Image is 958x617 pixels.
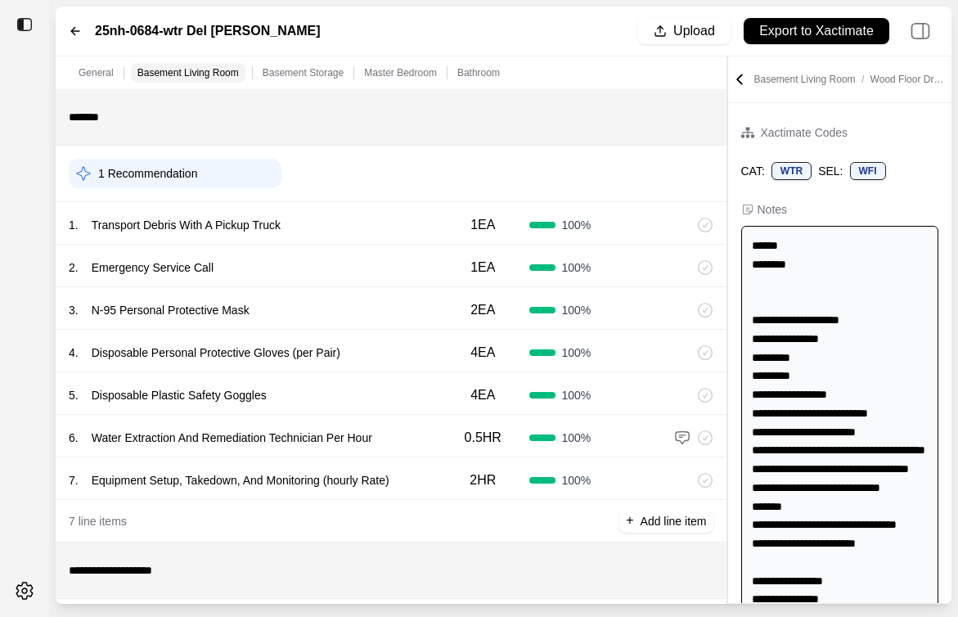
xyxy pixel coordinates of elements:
[761,123,848,142] div: Xactimate Codes
[818,163,843,179] p: SEL:
[69,387,79,403] p: 5 .
[562,430,591,446] span: 100 %
[638,18,731,44] button: Upload
[69,513,127,529] p: 7 line items
[771,162,812,180] div: WTR
[626,511,633,530] p: +
[641,513,707,529] p: Add line item
[562,345,591,361] span: 100 %
[69,259,79,276] p: 2 .
[69,302,79,318] p: 3 .
[85,384,273,407] p: Disposable Plastic Safety Goggles
[69,472,79,489] p: 7 .
[85,469,396,492] p: Equipment Setup, Takedown, And Monitoring (hourly Rate)
[619,510,713,533] button: +Add line item
[98,165,197,182] p: 1 Recommendation
[137,66,239,79] p: Basement Living Room
[263,66,344,79] p: Basement Storage
[673,22,715,41] p: Upload
[470,300,495,320] p: 2EA
[364,66,437,79] p: Master Bedroom
[470,343,495,363] p: 4EA
[85,214,287,236] p: Transport Debris With A Pickup Truck
[85,299,256,322] p: N-95 Personal Protective Mask
[856,74,870,85] span: /
[562,217,591,233] span: 100 %
[85,341,347,364] p: Disposable Personal Protective Gloves (per Pair)
[470,215,495,235] p: 1EA
[674,430,690,446] img: comment
[79,66,114,79] p: General
[562,259,591,276] span: 100 %
[470,385,495,405] p: 4EA
[744,18,889,44] button: Export to Xactimate
[457,66,500,79] p: Bathroom
[562,472,591,489] span: 100 %
[562,302,591,318] span: 100 %
[85,256,220,279] p: Emergency Service Call
[741,163,765,179] p: CAT:
[85,426,379,449] p: Water Extraction And Remediation Technician Per Hour
[562,387,591,403] span: 100 %
[754,73,949,86] p: Basement Living Room
[850,162,886,180] div: WFI
[16,16,33,33] img: toggle sidebar
[759,22,874,41] p: Export to Xactimate
[470,258,495,277] p: 1EA
[69,345,79,361] p: 4 .
[69,217,79,233] p: 1 .
[902,13,938,49] img: right-panel.svg
[470,471,496,490] p: 2HR
[758,201,788,218] div: Notes
[465,428,501,448] p: 0.5HR
[95,21,321,41] label: 25nh-0684-wtr Del [PERSON_NAME]
[69,430,79,446] p: 6 .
